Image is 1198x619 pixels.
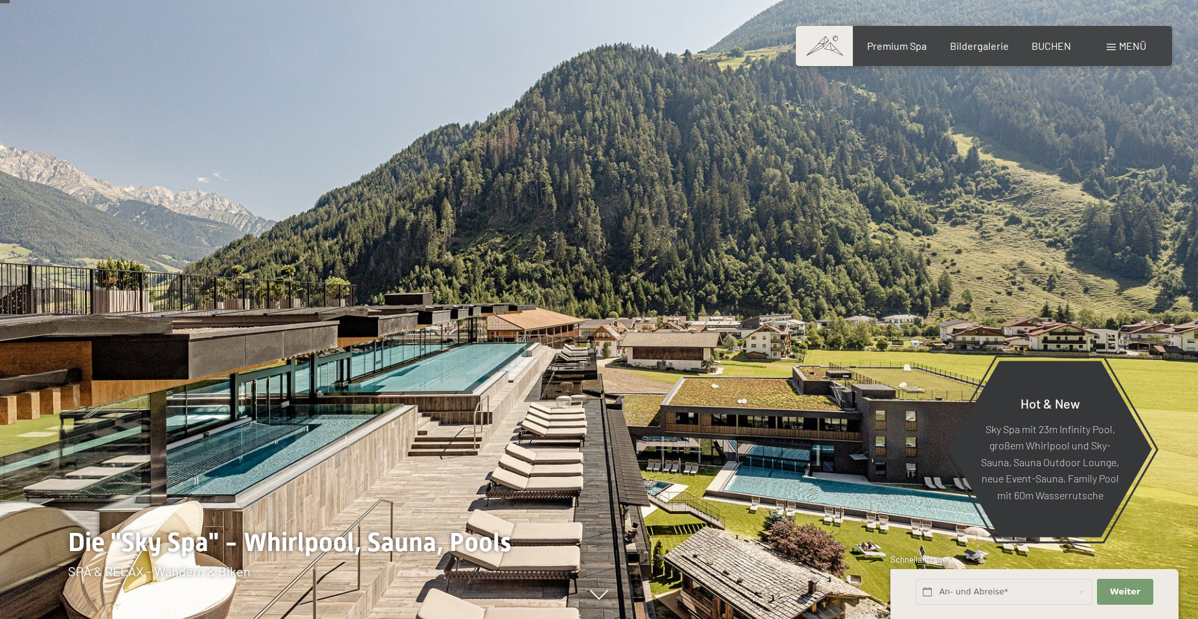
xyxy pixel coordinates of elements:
a: BUCHEN [1032,39,1071,52]
a: Premium Spa [867,39,927,52]
button: Weiter [1097,579,1153,605]
a: Bildergalerie [950,39,1009,52]
a: Hot & New Sky Spa mit 23m Infinity Pool, großem Whirlpool und Sky-Sauna, Sauna Outdoor Lounge, ne... [947,360,1153,538]
span: Menü [1119,39,1146,52]
span: Weiter [1110,586,1140,598]
span: Schnellanfrage [890,554,947,565]
span: Hot & New [1021,395,1080,411]
p: Sky Spa mit 23m Infinity Pool, großem Whirlpool und Sky-Sauna, Sauna Outdoor Lounge, neue Event-S... [980,420,1120,503]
